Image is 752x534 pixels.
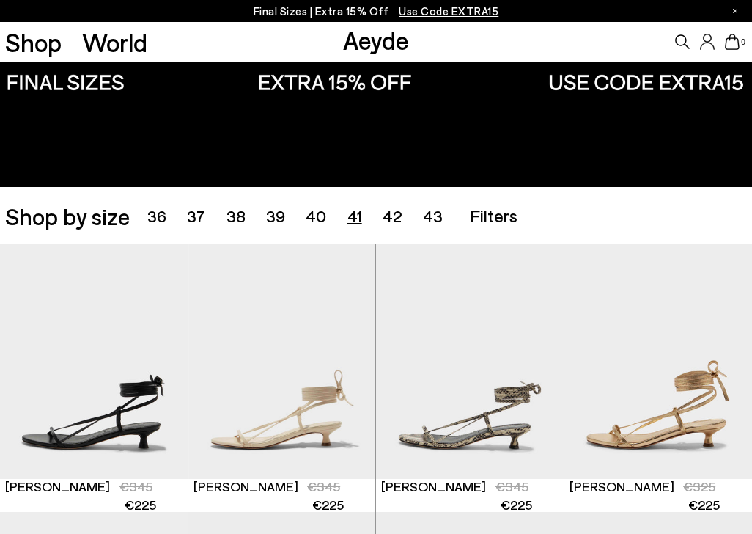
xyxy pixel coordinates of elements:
[226,206,246,225] span: 38
[399,4,498,18] span: Navigate to /collections/ss25-final-sizes
[725,34,740,50] a: 0
[306,206,326,225] span: 40
[470,205,517,226] span: Filters
[187,206,205,225] span: 37
[119,478,152,494] span: €345
[188,244,376,480] a: Next slide Previous slide
[688,497,720,513] span: €225
[381,478,486,496] span: [PERSON_NAME]
[376,244,564,480] a: Next slide Previous slide
[254,2,499,21] p: Final Sizes | Extra 15% Off
[740,38,747,46] span: 0
[266,206,285,225] span: 39
[569,478,674,496] span: [PERSON_NAME]
[312,497,344,513] span: €225
[683,478,715,494] span: €325
[5,29,62,55] a: Shop
[307,478,340,494] span: €345
[125,497,156,513] span: €225
[5,478,110,496] span: [PERSON_NAME]
[376,479,564,512] a: [PERSON_NAME] €345 €225
[501,497,532,513] span: €225
[347,206,362,225] span: 41
[376,244,564,480] div: 1 / 6
[5,204,130,227] span: Shop by size
[188,244,376,480] img: Paige Leather Kitten-Heel Sandals
[147,206,166,225] span: 36
[383,206,402,225] span: 42
[423,206,443,225] span: 43
[82,29,147,55] a: World
[343,24,409,55] a: Aeyde
[193,478,298,496] span: [PERSON_NAME]
[188,244,376,480] div: 1 / 6
[495,478,528,494] span: €345
[376,244,564,480] img: Paige Leather Kitten-Heel Sandals
[188,479,376,512] a: [PERSON_NAME] €345 €225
